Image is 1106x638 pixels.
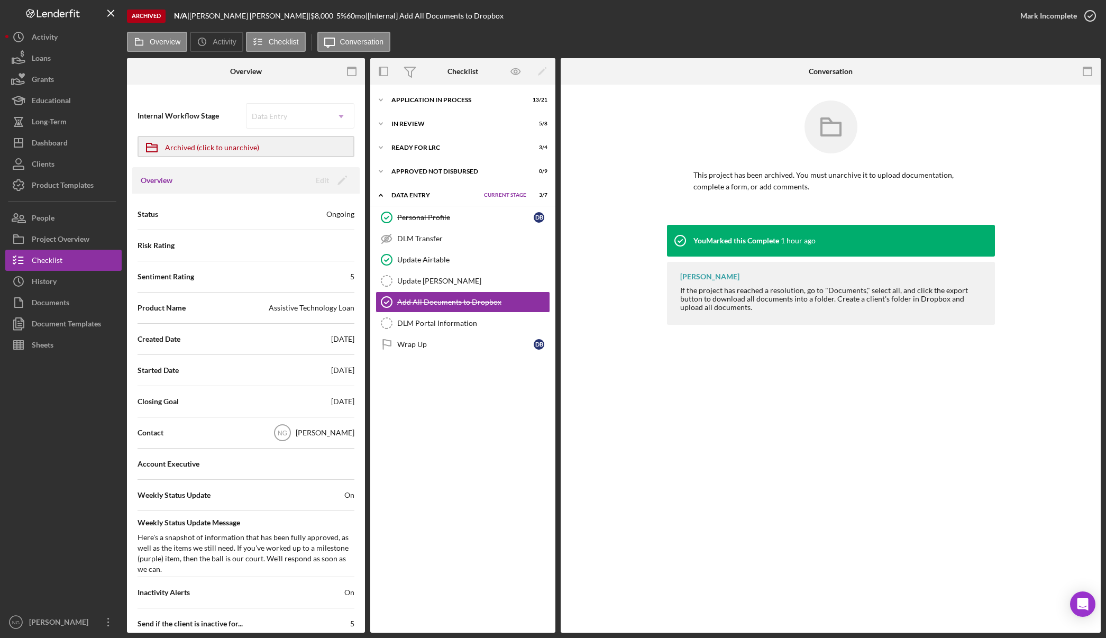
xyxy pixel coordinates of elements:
[32,153,54,177] div: Clients
[138,111,246,121] span: Internal Workflow Stage
[376,207,550,228] a: Personal ProfileDB
[5,207,122,229] button: People
[693,236,779,245] div: You Marked this Complete
[350,618,354,629] div: 5
[331,365,354,376] div: [DATE]
[809,67,853,76] div: Conversation
[534,339,544,350] div: D B
[5,132,122,153] button: Dashboard
[528,121,547,127] div: 5 / 8
[269,303,354,313] div: Assistive Technology Loan
[138,587,190,598] span: Inactivity Alerts
[138,459,199,469] span: Account Executive
[376,249,550,270] a: Update Airtable
[376,291,550,313] a: Add All Documents to Dropbox
[397,213,534,222] div: Personal Profile
[26,612,95,635] div: [PERSON_NAME]
[397,298,550,306] div: Add All Documents to Dropbox
[246,32,306,52] button: Checklist
[397,234,550,243] div: DLM Transfer
[165,137,259,156] div: Archived (click to unarchive)
[138,517,354,528] span: Weekly Status Update Message
[230,67,262,76] div: Overview
[138,532,354,575] div: Here's a snapshot of information that has been fully approved, as well as the items we still need...
[484,192,526,198] span: Current Stage
[138,365,179,376] span: Started Date
[5,153,122,175] a: Clients
[5,69,122,90] button: Grants
[12,619,20,625] text: NG
[5,271,122,292] button: History
[391,97,521,103] div: Application In Process
[127,10,166,23] div: Archived
[5,612,122,633] button: NG[PERSON_NAME]
[138,618,243,629] span: Send if the client is inactive for...
[316,172,329,188] div: Edit
[317,32,391,52] button: Conversation
[326,209,354,220] div: Ongoing
[528,97,547,103] div: 13 / 21
[336,12,346,20] div: 5 %
[331,334,354,344] div: [DATE]
[310,12,336,20] div: $8,000
[138,271,194,282] span: Sentiment Rating
[32,69,54,93] div: Grants
[346,12,365,20] div: 60 mo
[309,172,351,188] button: Edit
[376,228,550,249] a: DLM Transfer
[32,26,58,50] div: Activity
[5,334,122,356] button: Sheets
[1010,5,1101,26] button: Mark Incomplete
[32,271,57,295] div: History
[5,90,122,111] button: Educational
[693,169,968,193] p: This project has been archived. You must unarchive it to upload documentation, complete a form, o...
[127,32,187,52] button: Overview
[397,319,550,327] div: DLM Portal Information
[5,313,122,334] button: Document Templates
[269,38,299,46] label: Checklist
[5,111,122,132] button: Long-Term
[447,67,478,76] div: Checklist
[32,292,69,316] div: Documents
[391,192,479,198] div: Data Entry
[5,26,122,48] a: Activity
[32,229,89,252] div: Project Overview
[391,168,521,175] div: Approved Not Disbursed
[344,587,354,598] span: On
[5,229,122,250] a: Project Overview
[397,340,534,349] div: Wrap Up
[365,12,504,20] div: | [Internal] Add All Documents to Dropbox
[391,121,521,127] div: In Review
[190,32,243,52] button: Activity
[32,90,71,114] div: Educational
[296,427,354,438] div: [PERSON_NAME]
[397,277,550,285] div: Update [PERSON_NAME]
[32,175,94,198] div: Product Templates
[32,334,53,358] div: Sheets
[5,292,122,313] button: Documents
[138,240,175,251] span: Risk Rating
[138,490,211,500] span: Weekly Status Update
[5,250,122,271] button: Checklist
[680,272,739,281] div: [PERSON_NAME]
[528,144,547,151] div: 3 / 4
[32,48,51,71] div: Loans
[344,490,354,500] span: On
[376,270,550,291] a: Update [PERSON_NAME]
[141,175,172,186] h3: Overview
[781,236,816,245] time: 2025-09-10 21:41
[213,38,236,46] label: Activity
[376,313,550,334] a: DLM Portal Information
[1070,591,1095,617] div: Open Intercom Messenger
[528,168,547,175] div: 0 / 9
[5,175,122,196] button: Product Templates
[331,396,354,407] div: [DATE]
[534,212,544,223] div: D B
